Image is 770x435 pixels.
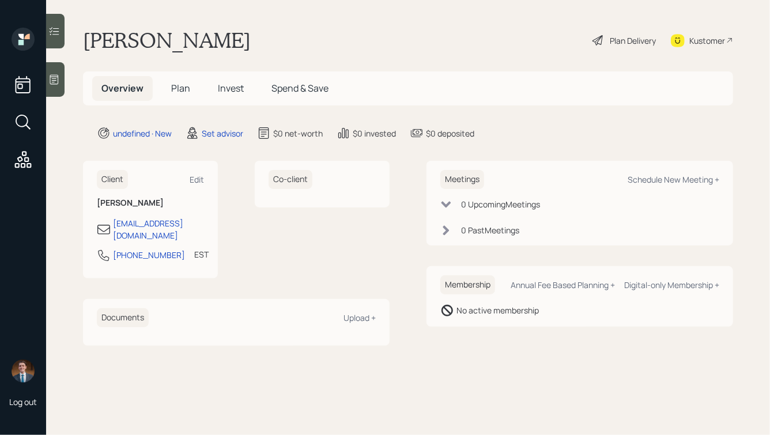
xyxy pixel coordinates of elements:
div: Annual Fee Based Planning + [511,279,615,290]
div: No active membership [456,304,539,316]
h6: Membership [440,275,495,294]
span: Spend & Save [271,82,329,94]
div: [EMAIL_ADDRESS][DOMAIN_NAME] [113,217,204,241]
div: Schedule New Meeting + [628,174,719,185]
span: Plan [171,82,190,94]
div: Edit [190,174,204,185]
div: Kustomer [689,35,725,47]
div: $0 deposited [426,127,474,139]
h6: [PERSON_NAME] [97,198,204,208]
h1: [PERSON_NAME] [83,28,251,53]
span: Invest [218,82,244,94]
div: $0 net-worth [273,127,323,139]
h6: Meetings [440,170,484,189]
div: Digital-only Membership + [624,279,719,290]
div: Set advisor [202,127,243,139]
h6: Co-client [269,170,312,189]
div: $0 invested [353,127,396,139]
div: Upload + [344,312,376,323]
div: 0 Past Meeting s [461,224,519,236]
div: EST [194,248,209,260]
div: [PHONE_NUMBER] [113,249,185,261]
h6: Client [97,170,128,189]
div: undefined · New [113,127,172,139]
div: 0 Upcoming Meeting s [461,198,540,210]
h6: Documents [97,308,149,327]
img: hunter_neumayer.jpg [12,360,35,383]
div: Plan Delivery [610,35,656,47]
span: Overview [101,82,144,94]
div: Log out [9,396,37,407]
